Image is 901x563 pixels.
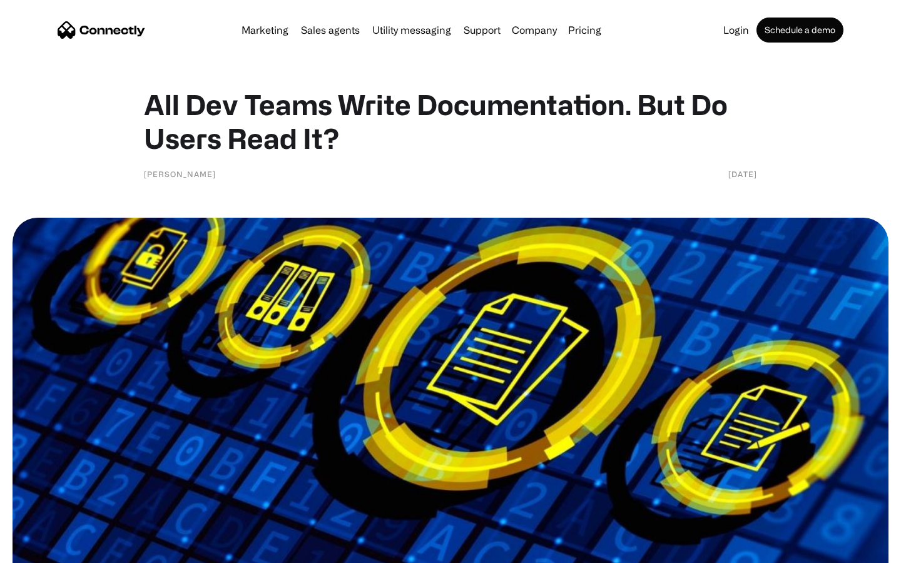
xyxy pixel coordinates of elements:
[718,25,754,35] a: Login
[756,18,843,43] a: Schedule a demo
[237,25,293,35] a: Marketing
[367,25,456,35] a: Utility messaging
[459,25,506,35] a: Support
[144,88,757,155] h1: All Dev Teams Write Documentation. But Do Users Read It?
[512,21,557,39] div: Company
[728,168,757,180] div: [DATE]
[13,541,75,559] aside: Language selected: English
[296,25,365,35] a: Sales agents
[563,25,606,35] a: Pricing
[25,541,75,559] ul: Language list
[144,168,216,180] div: [PERSON_NAME]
